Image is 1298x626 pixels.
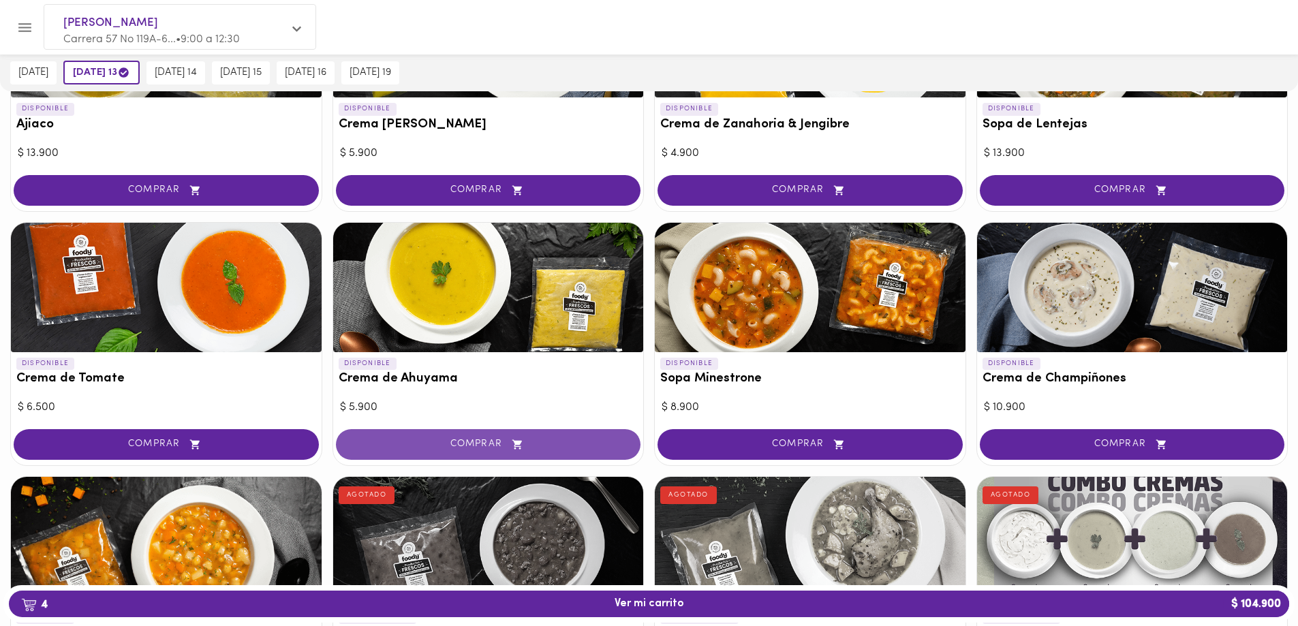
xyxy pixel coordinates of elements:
div: $ 5.900 [340,400,637,416]
div: AGOTADO [660,486,717,504]
span: [DATE] 15 [220,67,262,79]
span: COMPRAR [675,439,946,450]
button: [DATE] 14 [146,61,205,84]
p: DISPONIBLE [16,103,74,115]
button: [DATE] 15 [212,61,270,84]
h3: Sopa Minestrone [660,372,960,386]
p: DISPONIBLE [983,103,1040,115]
span: COMPRAR [353,439,624,450]
h3: Sopa de Lentejas [983,118,1282,132]
b: 4 [13,595,56,613]
button: [DATE] [10,61,57,84]
div: $ 13.900 [984,146,1281,161]
span: COMPRAR [675,185,946,196]
p: DISPONIBLE [16,358,74,370]
p: DISPONIBLE [339,103,397,115]
div: Crema de Ahuyama [333,223,644,352]
p: DISPONIBLE [339,358,397,370]
div: $ 4.900 [662,146,959,161]
div: Crema de Champiñones [977,223,1288,352]
span: COMPRAR [997,185,1268,196]
h3: Ajiaco [16,118,316,132]
span: [DATE] 13 [73,66,130,79]
div: $ 8.900 [662,400,959,416]
span: [DATE] 14 [155,67,197,79]
h3: Crema [PERSON_NAME] [339,118,638,132]
iframe: Messagebird Livechat Widget [1219,547,1284,612]
div: $ 6.500 [18,400,315,416]
h3: Crema de Champiñones [983,372,1282,386]
button: COMPRAR [980,175,1285,206]
div: Sopa de Garbanzo [11,477,322,606]
div: Crema de Tomate [11,223,322,352]
button: Menu [8,11,42,44]
span: COMPRAR [31,439,302,450]
span: [DATE] [18,67,48,79]
button: COMPRAR [980,429,1285,460]
h3: Crema de Ahuyama [339,372,638,386]
span: [DATE] 16 [285,67,326,79]
button: COMPRAR [658,175,963,206]
h3: Crema de Tomate [16,372,316,386]
span: Carrera 57 No 119A-6... • 9:00 a 12:30 [63,34,240,45]
h3: Crema de Zanahoria & Jengibre [660,118,960,132]
button: COMPRAR [14,175,319,206]
button: COMPRAR [336,175,641,206]
div: $ 10.900 [984,400,1281,416]
div: AGOTADO [983,486,1039,504]
div: Sancocho Valluno [655,477,965,606]
p: DISPONIBLE [660,358,718,370]
span: COMPRAR [353,185,624,196]
p: DISPONIBLE [983,358,1040,370]
p: DISPONIBLE [660,103,718,115]
span: [PERSON_NAME] [63,14,283,32]
div: Sopa de Frijoles [333,477,644,606]
div: Combo Cremas [977,477,1288,606]
button: [DATE] 16 [277,61,335,84]
span: COMPRAR [31,185,302,196]
button: [DATE] 19 [341,61,399,84]
img: cart.png [21,598,37,612]
div: $ 5.900 [340,146,637,161]
div: $ 13.900 [18,146,315,161]
button: COMPRAR [658,429,963,460]
span: Ver mi carrito [615,597,684,610]
div: Sopa Minestrone [655,223,965,352]
button: [DATE] 13 [63,61,140,84]
button: 4Ver mi carrito$ 104.900 [9,591,1289,617]
span: [DATE] 19 [350,67,391,79]
button: COMPRAR [14,429,319,460]
div: AGOTADO [339,486,395,504]
button: COMPRAR [336,429,641,460]
span: COMPRAR [997,439,1268,450]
